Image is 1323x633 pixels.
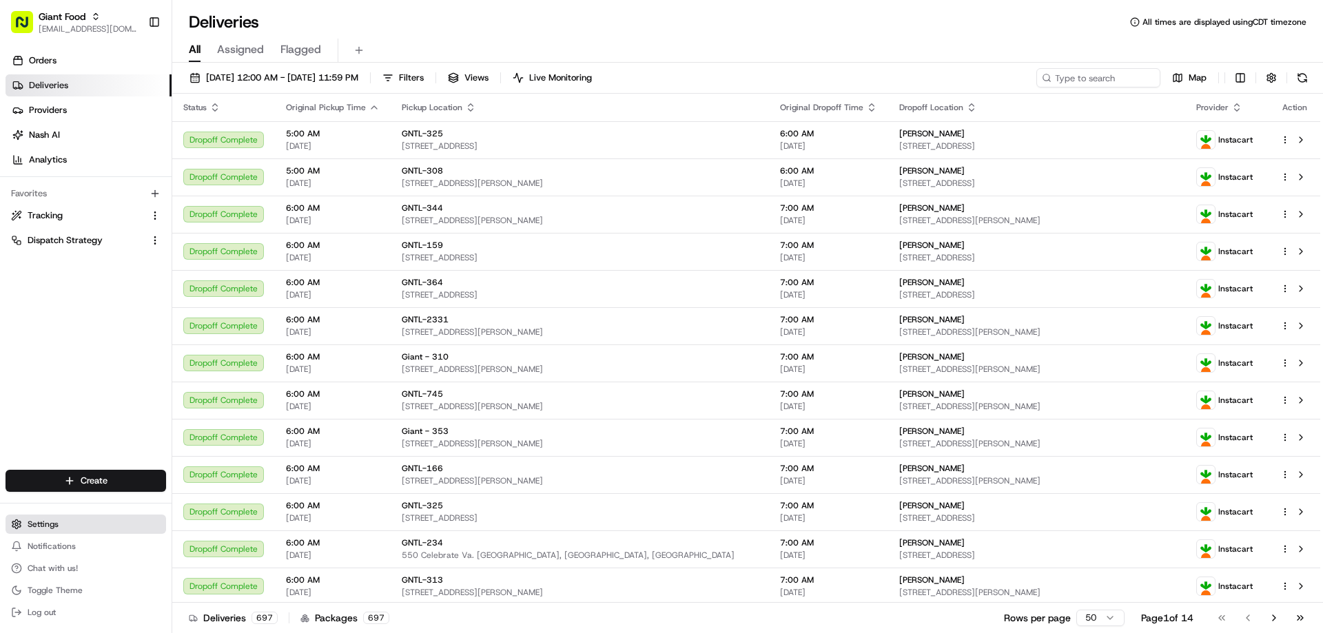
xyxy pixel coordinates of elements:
[1166,68,1213,87] button: Map
[780,351,877,362] span: 7:00 AM
[402,500,443,511] span: GNTL-325
[780,537,877,548] span: 7:00 AM
[1218,581,1253,592] span: Instacart
[14,132,39,156] img: 1736555255976-a54dd68f-1ca7-489b-9aae-adbdc363a1c4
[286,388,380,399] span: 6:00 AM
[780,587,877,598] span: [DATE]
[6,603,166,622] button: Log out
[217,41,264,58] span: Assigned
[39,23,137,34] span: [EMAIL_ADDRESS][DOMAIN_NAME]
[6,50,172,72] a: Orders
[1280,102,1309,113] div: Action
[899,165,965,176] span: [PERSON_NAME]
[6,183,166,205] div: Favorites
[1197,391,1215,409] img: profile_instacart_ahold_partner.png
[780,178,877,189] span: [DATE]
[1197,428,1215,446] img: profile_instacart_ahold_partner.png
[899,326,1174,338] span: [STREET_ADDRESS][PERSON_NAME]
[780,252,877,263] span: [DATE]
[899,574,965,585] span: [PERSON_NAME]
[286,203,380,214] span: 6:00 AM
[1218,172,1253,183] span: Instacart
[28,585,83,596] span: Toggle Theme
[6,537,166,556] button: Notifications
[399,72,424,84] span: Filters
[1004,611,1071,625] p: Rows per page
[286,351,380,362] span: 6:00 AM
[286,574,380,585] span: 6:00 AM
[1218,134,1253,145] span: Instacart
[780,277,877,288] span: 7:00 AM
[1197,503,1215,521] img: profile_instacart_ahold_partner.png
[899,141,1174,152] span: [STREET_ADDRESS]
[899,277,965,288] span: [PERSON_NAME]
[286,512,380,523] span: [DATE]
[6,6,143,39] button: Giant Food[EMAIL_ADDRESS][DOMAIN_NAME]
[14,55,251,77] p: Welcome 👋
[6,99,172,121] a: Providers
[111,194,227,219] a: 💻API Documentation
[286,178,380,189] span: [DATE]
[28,607,56,618] span: Log out
[442,68,495,87] button: Views
[1197,540,1215,558] img: profile_instacart_ahold_partner.png
[286,401,380,412] span: [DATE]
[899,500,965,511] span: [PERSON_NAME]
[402,277,443,288] span: GNTL-364
[899,215,1174,226] span: [STREET_ADDRESS][PERSON_NAME]
[402,426,449,437] span: Giant - 353
[286,128,380,139] span: 5:00 AM
[780,512,877,523] span: [DATE]
[899,537,965,548] span: [PERSON_NAME]
[780,102,863,113] span: Original Dropoff Time
[899,128,965,139] span: [PERSON_NAME]
[286,240,380,251] span: 6:00 AM
[899,289,1174,300] span: [STREET_ADDRESS]
[899,102,963,113] span: Dropoff Location
[39,10,85,23] button: Giant Food
[780,326,877,338] span: [DATE]
[1293,68,1312,87] button: Refresh
[780,314,877,325] span: 7:00 AM
[402,512,758,523] span: [STREET_ADDRESS]
[780,215,877,226] span: [DATE]
[402,537,443,548] span: GNTL-234
[402,252,758,263] span: [STREET_ADDRESS]
[899,178,1174,189] span: [STREET_ADDRESS]
[286,289,380,300] span: [DATE]
[899,388,965,399] span: [PERSON_NAME]
[286,438,380,449] span: [DATE]
[6,74,172,96] a: Deliveries
[280,41,321,58] span: Flagged
[780,364,877,375] span: [DATE]
[29,154,67,166] span: Analytics
[28,519,59,530] span: Settings
[899,240,965,251] span: [PERSON_NAME]
[189,41,201,58] span: All
[1218,246,1253,257] span: Instacart
[1218,469,1253,480] span: Instacart
[402,364,758,375] span: [STREET_ADDRESS][PERSON_NAME]
[286,364,380,375] span: [DATE]
[899,475,1174,486] span: [STREET_ADDRESS][PERSON_NAME]
[1197,205,1215,223] img: profile_instacart_ahold_partner.png
[780,438,877,449] span: [DATE]
[402,314,449,325] span: GNTL-2331
[506,68,598,87] button: Live Monitoring
[402,141,758,152] span: [STREET_ADDRESS]
[11,234,144,247] a: Dispatch Strategy
[6,581,166,600] button: Toggle Theme
[1218,357,1253,369] span: Instacart
[402,351,449,362] span: Giant - 310
[899,426,965,437] span: [PERSON_NAME]
[286,165,380,176] span: 5:00 AM
[36,89,227,103] input: Clear
[1189,72,1207,84] span: Map
[780,401,877,412] span: [DATE]
[1142,17,1306,28] span: All times are displayed using CDT timezone
[1218,209,1253,220] span: Instacart
[28,563,78,574] span: Chat with us!
[780,289,877,300] span: [DATE]
[899,314,965,325] span: [PERSON_NAME]
[402,550,758,561] span: 550 Celebrate Va. [GEOGRAPHIC_DATA], [GEOGRAPHIC_DATA], [GEOGRAPHIC_DATA]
